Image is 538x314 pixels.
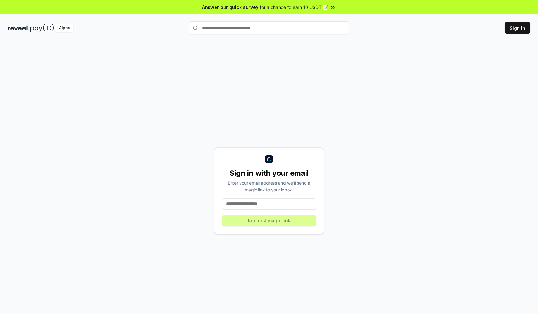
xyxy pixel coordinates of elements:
[265,155,273,163] img: logo_small
[30,24,54,32] img: pay_id
[222,168,316,178] div: Sign in with your email
[505,22,530,34] button: Sign In
[222,180,316,193] div: Enter your email address and we’ll send a magic link to your inbox.
[8,24,29,32] img: reveel_dark
[55,24,73,32] div: Alpha
[202,4,258,11] span: Answer our quick survey
[260,4,328,11] span: for a chance to earn 10 USDT 📝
